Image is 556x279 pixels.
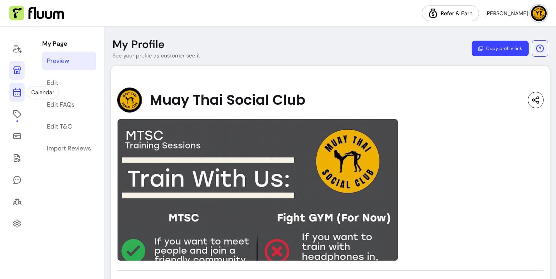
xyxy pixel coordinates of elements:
[27,87,58,98] div: Calendar
[9,61,25,80] a: My Page
[9,214,25,233] a: Settings
[42,39,96,48] p: My Page
[42,52,96,70] a: Preview
[485,9,528,17] span: [PERSON_NAME]
[9,192,25,211] a: Clients
[117,119,398,261] img: image-0
[47,56,69,66] div: Preview
[47,100,75,109] div: Edit FAQs
[9,105,25,123] a: Offerings
[42,73,96,92] a: Edit
[47,78,58,88] div: Edit
[472,41,529,56] button: Copy profile link
[9,127,25,145] a: Sales
[47,144,91,153] div: Import Reviews
[42,139,96,158] a: Import Reviews
[117,88,142,113] img: Provider image
[150,92,305,108] span: Muay Thai Social Club
[112,52,200,59] p: See your profile as customer see it
[531,5,547,21] img: avatar
[42,117,96,136] a: Edit T&C
[42,95,96,114] a: Edit FAQs
[9,170,25,189] a: My Messages
[9,148,25,167] a: Forms
[9,83,25,102] a: Calendar
[422,5,479,21] a: Refer & Earn
[9,6,64,21] img: Fluum Logo
[112,38,165,52] p: My Profile
[485,5,547,21] button: avatar[PERSON_NAME]
[47,122,72,131] div: Edit T&C
[9,39,25,58] a: Home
